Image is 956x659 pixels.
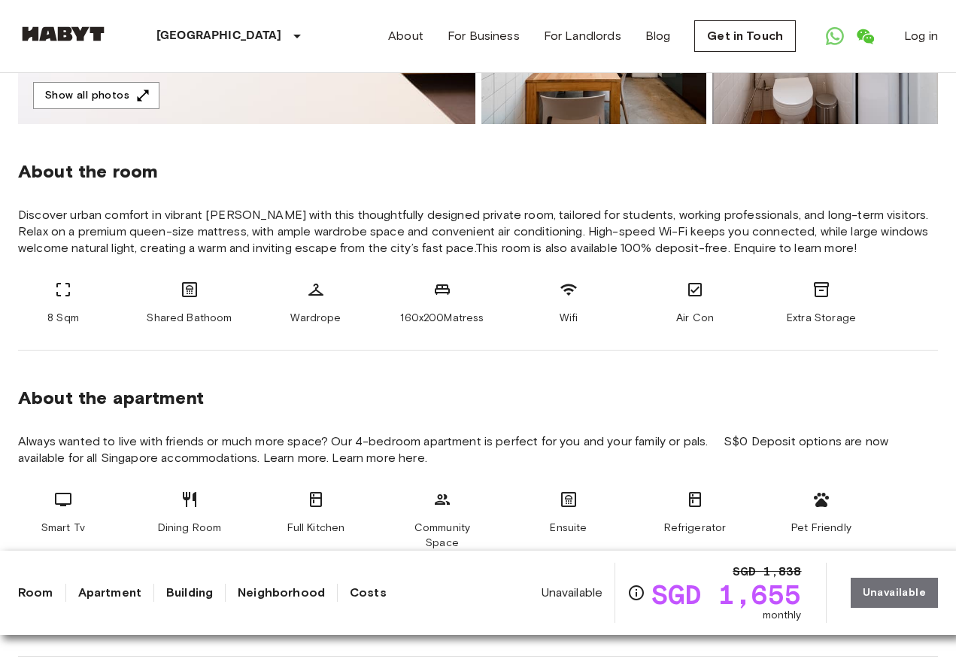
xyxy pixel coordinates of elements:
a: Get in Touch [694,20,796,52]
a: Neighborhood [238,584,325,602]
span: Ensuite [550,521,587,536]
a: Building [166,584,213,602]
span: Smart Tv [41,521,85,536]
span: 8 Sqm [47,311,79,326]
a: Log in [904,27,938,45]
span: Refrigerator [664,521,727,536]
span: Shared Bathoom [147,311,232,326]
a: Open WeChat [850,21,880,51]
a: Room [18,584,53,602]
span: 160x200Matress [400,311,484,326]
p: [GEOGRAPHIC_DATA] [156,27,282,45]
span: monthly [763,608,802,623]
span: SGD 1,838 [733,563,801,581]
a: Blog [645,27,671,45]
span: About the room [18,160,938,183]
span: Wifi [560,311,578,326]
span: Wardrope [290,311,341,326]
span: Community Space [397,521,487,551]
span: Discover urban comfort in vibrant [PERSON_NAME] with this thoughtfully designed private room, tai... [18,207,938,257]
span: About the apartment [18,387,204,409]
span: Pet Friendly [791,521,851,536]
a: Apartment [78,584,141,602]
span: Extra Storage [787,311,856,326]
a: For Business [448,27,520,45]
span: Air Con [676,311,714,326]
span: Full Kitchen [287,521,345,536]
a: About [388,27,423,45]
a: Costs [350,584,387,602]
img: Habyt [18,26,108,41]
span: Dining Room [158,521,222,536]
a: Open WhatsApp [820,21,850,51]
svg: Check cost overview for full price breakdown. Please note that discounts apply to new joiners onl... [627,584,645,602]
span: Always wanted to live with friends or much more space? Our 4-bedroom apartment is perfect for you... [18,433,938,466]
button: Show all photos [33,82,159,110]
span: SGD 1,655 [651,581,801,608]
a: For Landlords [544,27,621,45]
span: Unavailable [542,585,603,601]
